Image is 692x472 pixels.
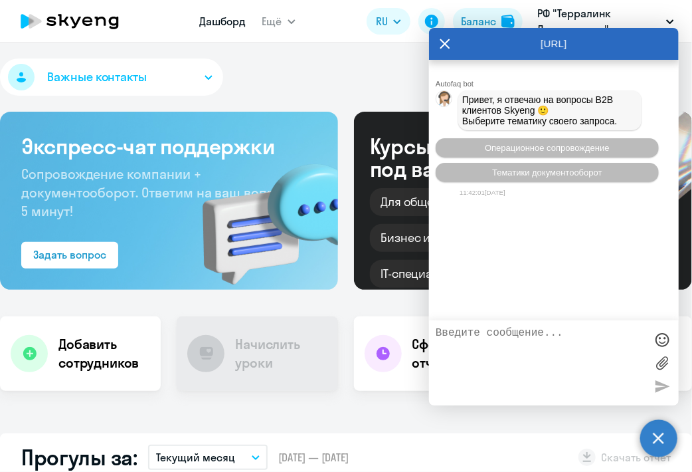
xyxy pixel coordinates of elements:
[436,163,659,182] button: Тематики документооборот
[21,444,137,471] h2: Прогулы за:
[531,5,681,37] button: РФ "Терралинк Девелопмент", [GEOGRAPHIC_DATA], ООО
[367,8,410,35] button: RU
[21,133,317,160] h3: Экспресс-чат поддержки
[501,15,515,28] img: balance
[453,8,523,35] button: Балансbalance
[537,5,661,37] p: РФ "Терралинк Девелопмент", [GEOGRAPHIC_DATA], ООО
[462,94,618,126] span: Привет, я отвечаю на вопросы B2B клиентов Skyeng 🙂 Выберите тематику своего запроса.
[33,247,106,263] div: Задать вопрос
[235,335,327,372] h4: Начислить уроки
[652,353,672,373] label: Лимит 10 файлов
[460,189,505,196] time: 11:42:01[DATE]
[376,13,388,29] span: RU
[492,168,602,177] span: Тематики документооборот
[183,140,338,290] img: bg-img
[58,335,150,372] h4: Добавить сотрудников
[370,260,484,288] div: IT-специалистам
[370,135,597,180] div: Курсы английского под ваши цели
[485,143,610,153] span: Операционное сопровождение
[262,13,282,29] span: Ещё
[148,445,268,470] button: Текущий месяц
[436,91,453,110] img: bot avatar
[370,224,528,252] div: Бизнес и командировки
[156,449,235,465] p: Текущий месяц
[262,8,296,35] button: Ещё
[21,166,307,219] span: Сопровождение компании + документооборот. Ответим на ваш вопрос за 5 минут!
[370,188,553,216] div: Для общения и путешествий
[461,13,496,29] div: Баланс
[21,242,118,269] button: Задать вопрос
[47,68,147,86] span: Важные контакты
[436,80,679,88] div: Autofaq bot
[412,335,505,372] h4: Сформировать отчет
[436,138,659,158] button: Операционное сопровождение
[200,15,246,28] a: Дашборд
[278,450,349,465] span: [DATE] — [DATE]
